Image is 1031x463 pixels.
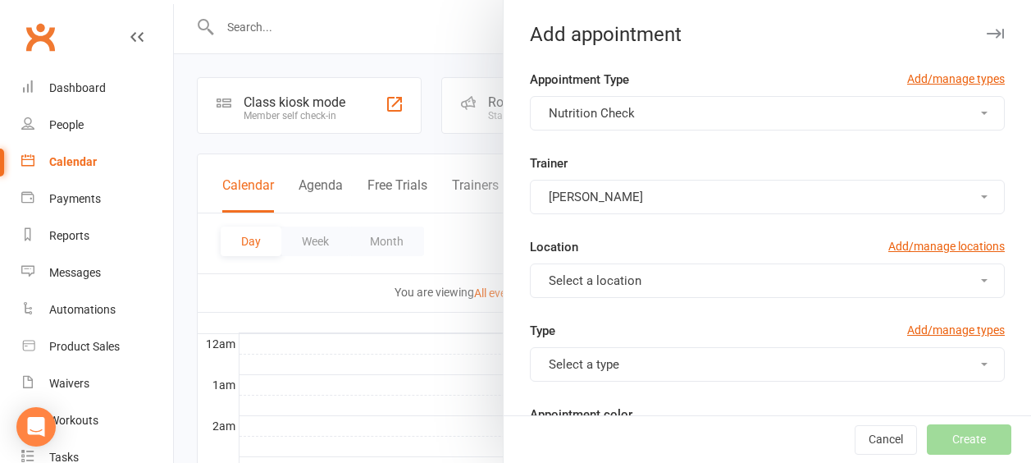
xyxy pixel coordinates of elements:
[21,107,173,144] a: People
[20,16,61,57] a: Clubworx
[49,192,101,205] div: Payments
[21,402,173,439] a: Workouts
[49,340,120,353] div: Product Sales
[49,414,98,427] div: Workouts
[49,155,97,168] div: Calendar
[21,254,173,291] a: Messages
[530,96,1005,131] button: Nutrition Check
[855,425,917,455] button: Cancel
[530,321,555,341] label: Type
[21,218,173,254] a: Reports
[530,347,1005,382] button: Select a type
[530,405,632,424] label: Appointment color
[21,291,173,328] a: Automations
[49,266,101,279] div: Messages
[49,303,116,316] div: Automations
[49,118,84,131] div: People
[888,237,1005,255] a: Add/manage locations
[49,377,89,390] div: Waivers
[530,70,629,89] label: Appointment Type
[530,264,1005,298] button: Select a location
[49,229,89,242] div: Reports
[49,81,106,94] div: Dashboard
[21,144,173,181] a: Calendar
[21,181,173,218] a: Payments
[549,106,635,121] span: Nutrition Check
[21,365,173,402] a: Waivers
[907,70,1005,88] a: Add/manage types
[530,154,568,173] label: Trainer
[530,237,578,257] label: Location
[549,273,641,288] span: Select a location
[530,180,1005,214] button: [PERSON_NAME]
[16,407,56,447] div: Open Intercom Messenger
[549,190,643,204] span: [PERSON_NAME]
[504,23,1031,46] div: Add appointment
[907,321,1005,339] a: Add/manage types
[21,70,173,107] a: Dashboard
[21,328,173,365] a: Product Sales
[549,357,619,372] span: Select a type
